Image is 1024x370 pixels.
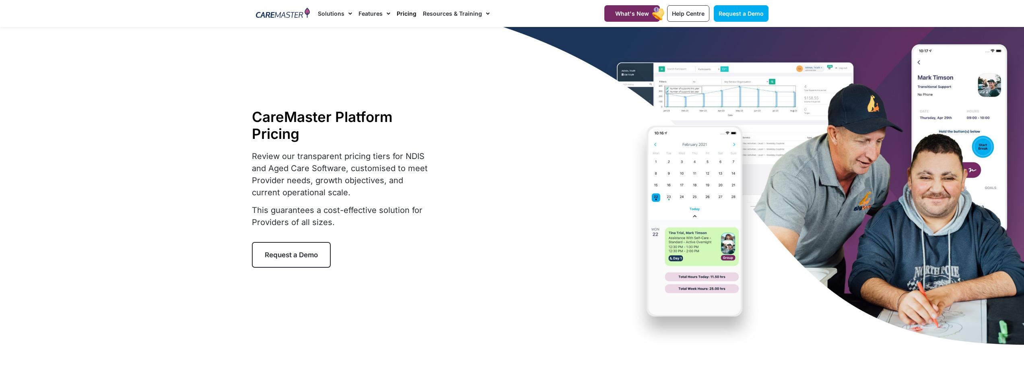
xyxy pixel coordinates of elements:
[719,10,764,17] span: Request a Demo
[604,5,660,22] a: What's New
[714,5,769,22] a: Request a Demo
[252,108,431,142] h1: CareMaster Platform Pricing
[667,5,709,22] a: Help Centre
[615,10,649,17] span: What's New
[252,204,431,228] p: This guarantees a cost-effective solution for Providers of all sizes.
[252,150,431,198] p: Review our transparent pricing tiers for NDIS and Aged Care Software, customised to meet Provider...
[265,251,318,259] span: Request a Demo
[256,8,310,20] img: CareMaster Logo
[252,242,331,268] a: Request a Demo
[672,10,705,17] span: Help Centre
